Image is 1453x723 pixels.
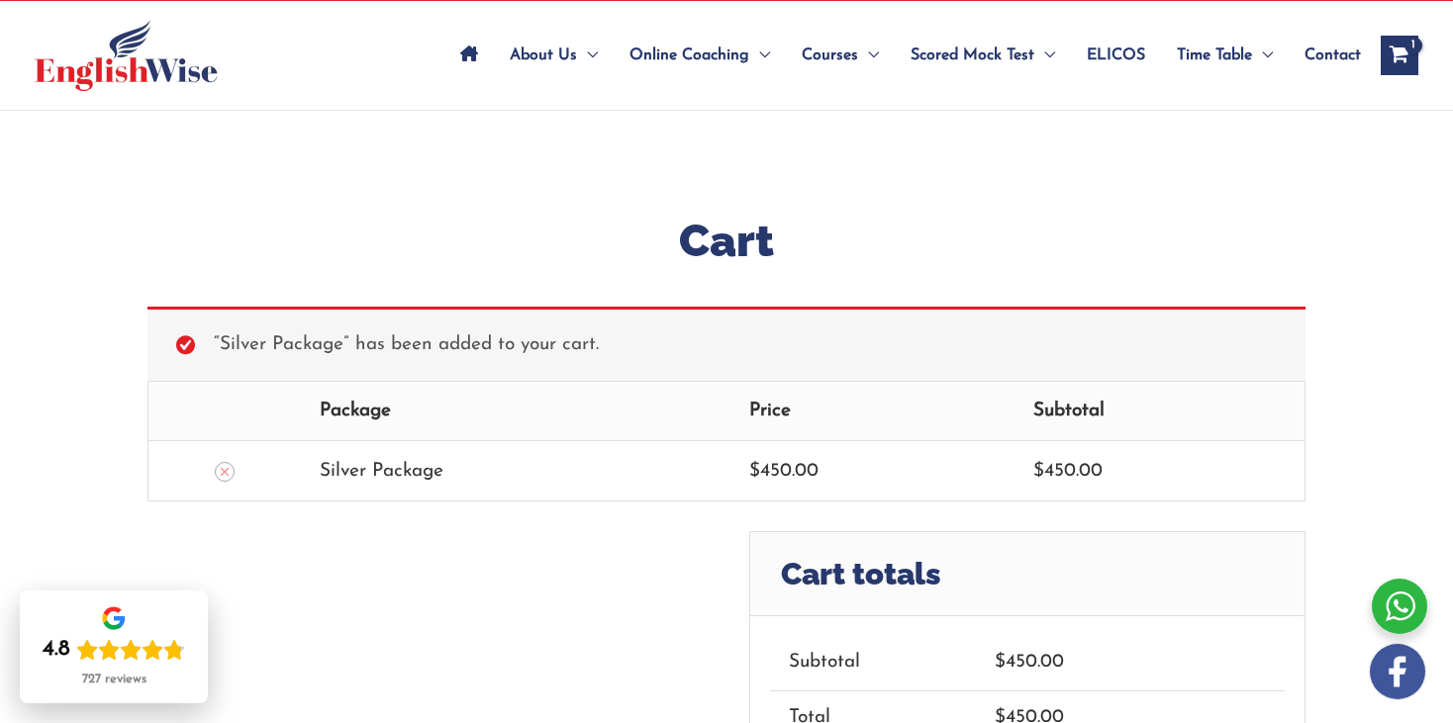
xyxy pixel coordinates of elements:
a: ELICOS [1071,21,1161,90]
span: About Us [510,21,577,90]
span: ELICOS [1087,21,1145,90]
span: Menu Toggle [1034,21,1055,90]
span: Courses [802,21,858,90]
div: Silver Package [320,455,712,488]
th: Subtotal [770,636,976,690]
span: Contact [1305,21,1361,90]
a: Contact [1289,21,1361,90]
a: Online CoachingMenu Toggle [614,21,786,90]
a: CoursesMenu Toggle [786,21,895,90]
th: Price [730,382,1015,441]
bdi: 450.00 [1033,462,1103,481]
span: Scored Mock Test [911,21,1034,90]
th: Package [301,382,730,441]
div: “Silver Package” has been added to your cart. [147,307,1306,380]
bdi: 450.00 [749,462,819,481]
span: $ [1033,462,1044,481]
span: $ [995,653,1006,672]
h2: Cart totals [750,532,1305,615]
nav: Site Navigation: Main Menu [444,21,1361,90]
a: Remove this item [215,462,235,482]
a: Scored Mock TestMenu Toggle [895,21,1071,90]
bdi: 450.00 [995,653,1064,672]
a: View Shopping Cart, 1 items [1381,36,1418,75]
span: Online Coaching [630,21,749,90]
img: cropped-ew-logo [35,20,218,91]
span: Menu Toggle [577,21,598,90]
img: white-facebook.png [1370,644,1425,699]
span: Menu Toggle [749,21,770,90]
h1: Cart [147,210,1306,272]
div: 727 reviews [82,672,146,687]
span: $ [749,462,760,481]
span: Time Table [1177,21,1252,90]
span: Menu Toggle [1252,21,1273,90]
div: 4.8 [43,636,70,664]
th: Subtotal [1015,382,1305,441]
a: About UsMenu Toggle [494,21,614,90]
a: Time TableMenu Toggle [1161,21,1289,90]
div: Rating: 4.8 out of 5 [43,636,185,664]
span: Menu Toggle [858,21,879,90]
